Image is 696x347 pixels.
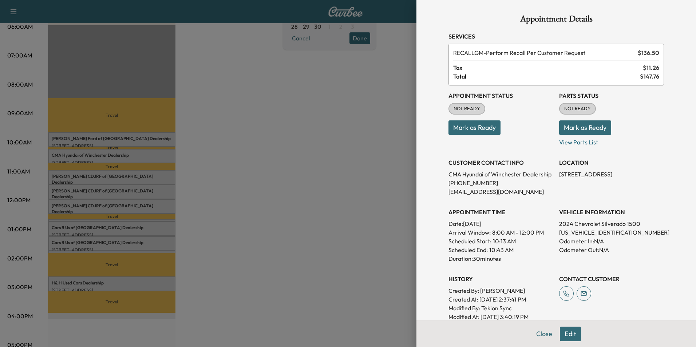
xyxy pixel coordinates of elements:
p: 10:13 AM [493,237,516,246]
p: [STREET_ADDRESS] [559,170,664,179]
p: Created At : [DATE] 2:37:41 PM [448,295,553,304]
span: $ 136.50 [638,48,659,57]
span: NOT READY [449,105,485,112]
p: CMA Hyundai of Winchester Dealership [448,170,553,179]
h3: VEHICLE INFORMATION [559,208,664,216]
button: Mark as Ready [448,120,501,135]
p: View Parts List [559,135,664,147]
h3: CUSTOMER CONTACT INFO [448,158,553,167]
p: Created By : [PERSON_NAME] [448,286,553,295]
button: Close [531,327,557,341]
p: Duration: 30 minutes [448,254,553,263]
p: Date: [DATE] [448,219,553,228]
p: [PHONE_NUMBER] [448,179,553,187]
h3: Parts Status [559,91,664,100]
h3: Appointment Status [448,91,553,100]
p: [EMAIL_ADDRESS][DOMAIN_NAME] [448,187,553,196]
h3: History [448,275,553,283]
p: Scheduled End: [448,246,488,254]
p: 10:43 AM [489,246,514,254]
p: [US_VEHICLE_IDENTIFICATION_NUMBER] [559,228,664,237]
p: Scheduled Start: [448,237,491,246]
h3: LOCATION [559,158,664,167]
span: 8:00 AM - 12:00 PM [492,228,544,237]
span: Perform Recall Per Customer Request [453,48,635,57]
p: Modified By : Tekion Sync [448,304,553,312]
p: Odometer In: N/A [559,237,664,246]
span: $ 147.76 [640,72,659,81]
span: Total [453,72,640,81]
p: Odometer Out: N/A [559,246,664,254]
button: Mark as Ready [559,120,611,135]
p: Modified At : [DATE] 3:40:19 PM [448,312,553,321]
h3: APPOINTMENT TIME [448,208,553,216]
p: Arrival Window: [448,228,553,237]
h1: Appointment Details [448,15,664,26]
h3: CONTACT CUSTOMER [559,275,664,283]
h3: Services [448,32,664,41]
span: Tax [453,63,643,72]
span: $ 11.26 [643,63,659,72]
span: NOT READY [560,105,595,112]
button: Edit [560,327,581,341]
p: 2024 Chevrolet Silverado 1500 [559,219,664,228]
